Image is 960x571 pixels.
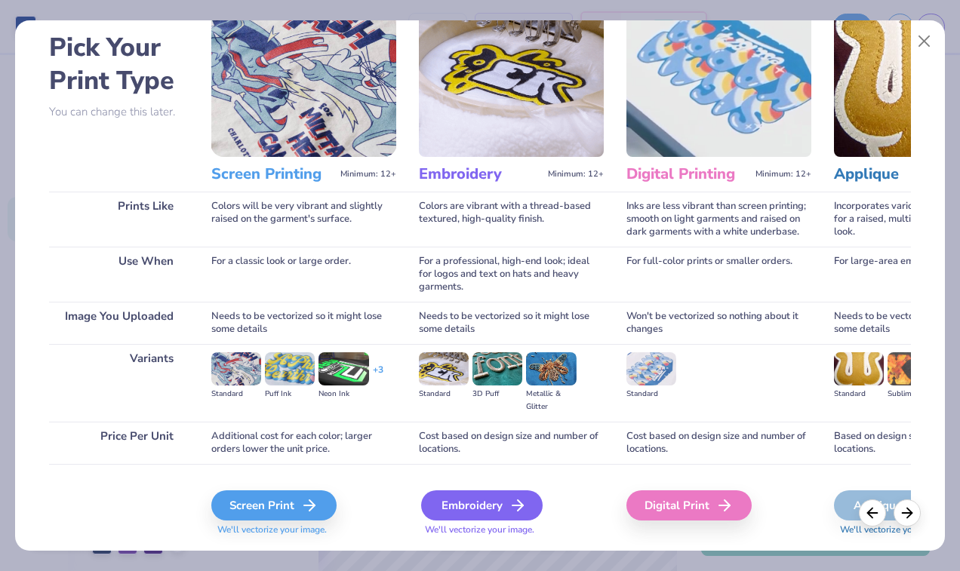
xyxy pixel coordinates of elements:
[211,422,396,464] div: Additional cost for each color; larger orders lower the unit price.
[318,352,368,385] img: Neon Ink
[526,352,576,385] img: Metallic & Glitter
[834,164,957,184] h3: Applique
[419,302,604,344] div: Needs to be vectorized so it might lose some details
[49,106,189,118] p: You can change this later.
[626,490,752,520] div: Digital Print
[626,422,811,464] div: Cost based on design size and number of locations.
[526,388,576,413] div: Metallic & Glitter
[49,302,189,344] div: Image You Uploaded
[318,388,368,401] div: Neon Ink
[419,247,604,302] div: For a professional, high-end look; ideal for logos and text on hats and heavy garments.
[211,388,261,401] div: Standard
[834,388,884,401] div: Standard
[340,169,396,180] span: Minimum: 12+
[49,31,189,97] h2: Pick Your Print Type
[626,302,811,344] div: Won't be vectorized so nothing about it changes
[211,352,261,385] img: Standard
[421,490,543,520] div: Embroidery
[419,164,542,184] h3: Embroidery
[419,2,604,157] img: Embroidery
[888,352,937,385] img: Sublimated
[49,344,189,422] div: Variants
[755,169,811,180] span: Minimum: 12+
[834,490,945,520] div: Applique
[419,192,604,247] div: Colors are vibrant with a thread-based textured, high-quality finish.
[626,352,676,385] img: Standard
[211,164,334,184] h3: Screen Printing
[626,2,811,157] img: Digital Printing
[472,388,522,401] div: 3D Puff
[49,422,189,464] div: Price Per Unit
[211,302,396,344] div: Needs to be vectorized so it might lose some details
[49,192,189,247] div: Prints Like
[626,164,749,184] h3: Digital Printing
[419,523,604,536] span: We'll vectorize your image.
[419,422,604,464] div: Cost based on design size and number of locations.
[419,388,469,401] div: Standard
[472,352,522,385] img: 3D Puff
[211,523,396,536] span: We'll vectorize your image.
[548,169,604,180] span: Minimum: 12+
[910,27,939,56] button: Close
[265,388,315,401] div: Puff Ink
[419,352,469,385] img: Standard
[626,388,676,401] div: Standard
[888,388,937,401] div: Sublimated
[626,192,811,247] div: Inks are less vibrant than screen printing; smooth on light garments and raised on dark garments ...
[626,247,811,302] div: For full-color prints or smaller orders.
[373,364,383,389] div: + 3
[265,352,315,385] img: Puff Ink
[834,352,884,385] img: Standard
[49,247,189,302] div: Use When
[211,192,396,247] div: Colors will be very vibrant and slightly raised on the garment's surface.
[211,247,396,302] div: For a classic look or large order.
[211,2,396,157] img: Screen Printing
[211,490,337,520] div: Screen Print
